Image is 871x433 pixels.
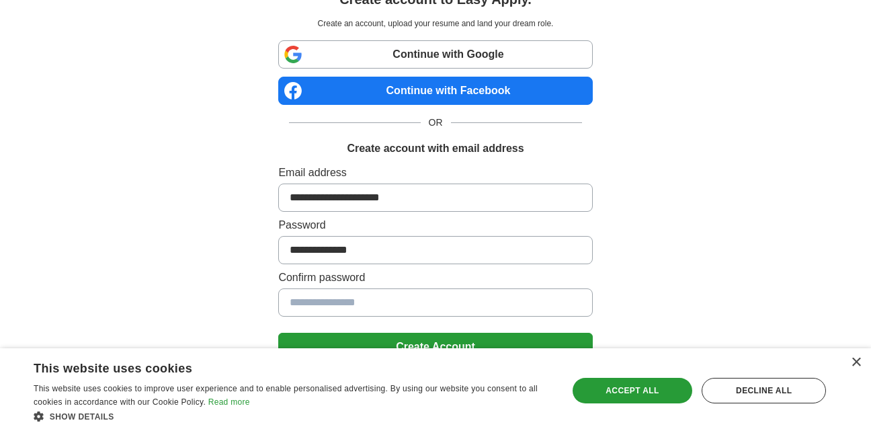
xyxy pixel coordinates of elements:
[34,356,518,377] div: This website uses cookies
[278,77,592,105] a: Continue with Facebook
[208,397,250,407] a: Read more, opens a new window
[34,384,538,407] span: This website uses cookies to improve user experience and to enable personalised advertising. By u...
[278,270,592,286] label: Confirm password
[573,378,693,403] div: Accept all
[702,378,826,403] div: Decline all
[421,116,451,130] span: OR
[851,358,861,368] div: Close
[281,17,589,30] p: Create an account, upload your resume and land your dream role.
[34,409,552,423] div: Show details
[50,412,114,422] span: Show details
[347,141,524,157] h1: Create account with email address
[278,333,592,361] button: Create Account
[278,217,592,233] label: Password
[278,40,592,69] a: Continue with Google
[278,165,592,181] label: Email address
